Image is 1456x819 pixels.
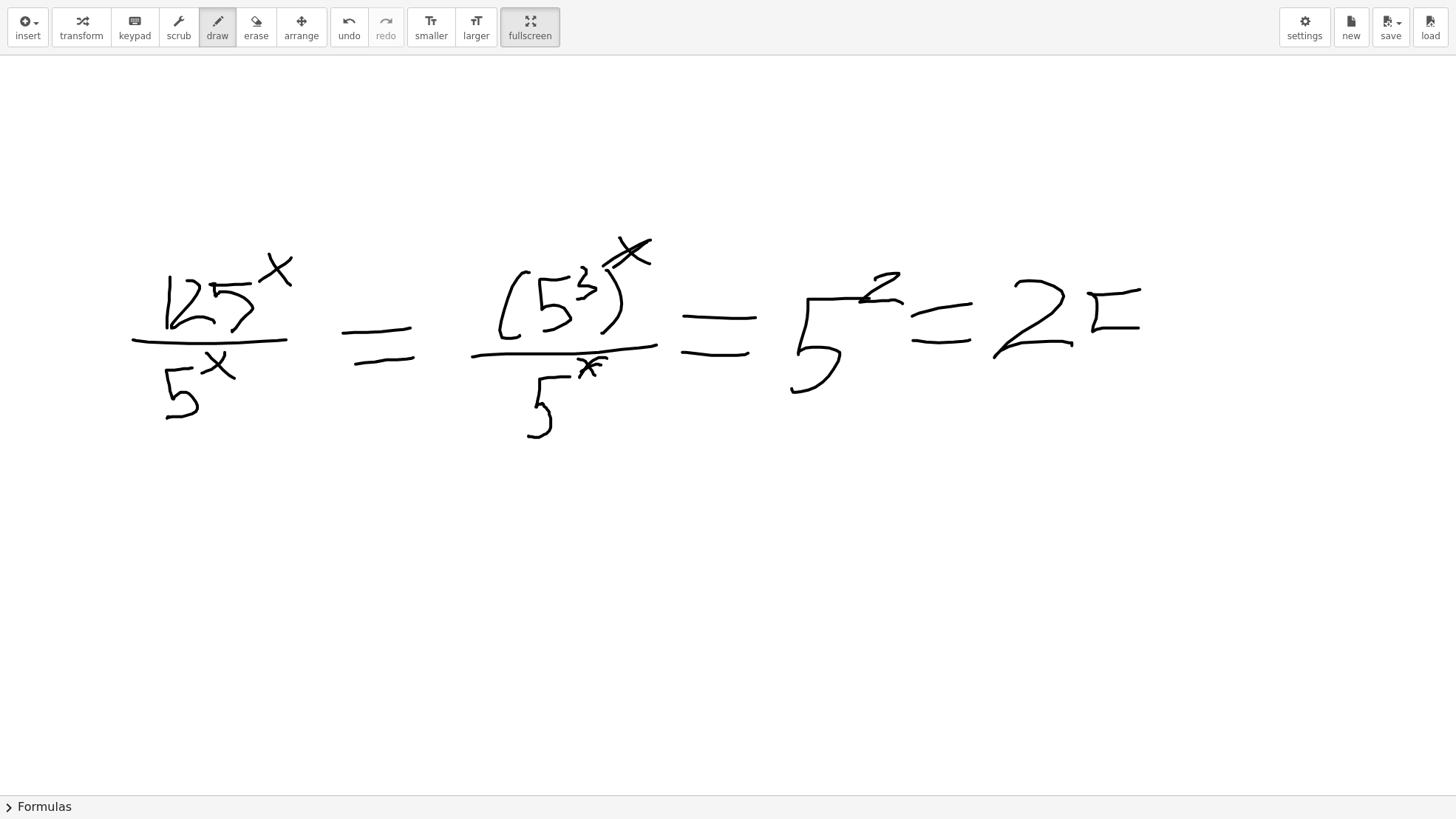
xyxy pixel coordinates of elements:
[167,31,191,41] span: scrub
[119,31,152,41] span: keypad
[455,7,497,47] button: format_sizelarger
[1372,7,1410,47] button: save
[330,7,369,47] button: undoundo
[1381,31,1401,41] span: save
[379,13,393,30] i: redo
[463,31,489,41] span: larger
[415,31,448,41] span: smaller
[7,7,49,47] button: insert
[1334,7,1370,47] button: new
[1279,7,1331,47] button: settings
[285,31,319,41] span: arrange
[111,7,160,47] button: keyboardkeypad
[1421,31,1440,41] span: load
[1413,7,1449,47] button: load
[244,31,268,41] span: erase
[1287,31,1323,41] span: settings
[469,13,483,30] i: format_size
[368,7,404,47] button: redoredo
[199,7,237,47] button: draw
[500,7,559,47] button: fullscreen
[159,7,200,47] button: scrub
[508,31,551,41] span: fullscreen
[60,31,103,41] span: transform
[52,7,112,47] button: transform
[1342,31,1361,41] span: new
[342,13,356,30] i: undo
[16,31,41,41] span: insert
[128,13,142,30] i: keyboard
[407,7,456,47] button: format_sizesmaller
[424,13,438,30] i: format_size
[339,31,361,41] span: undo
[276,7,327,47] button: arrange
[236,7,276,47] button: erase
[207,31,229,41] span: draw
[376,31,396,41] span: redo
